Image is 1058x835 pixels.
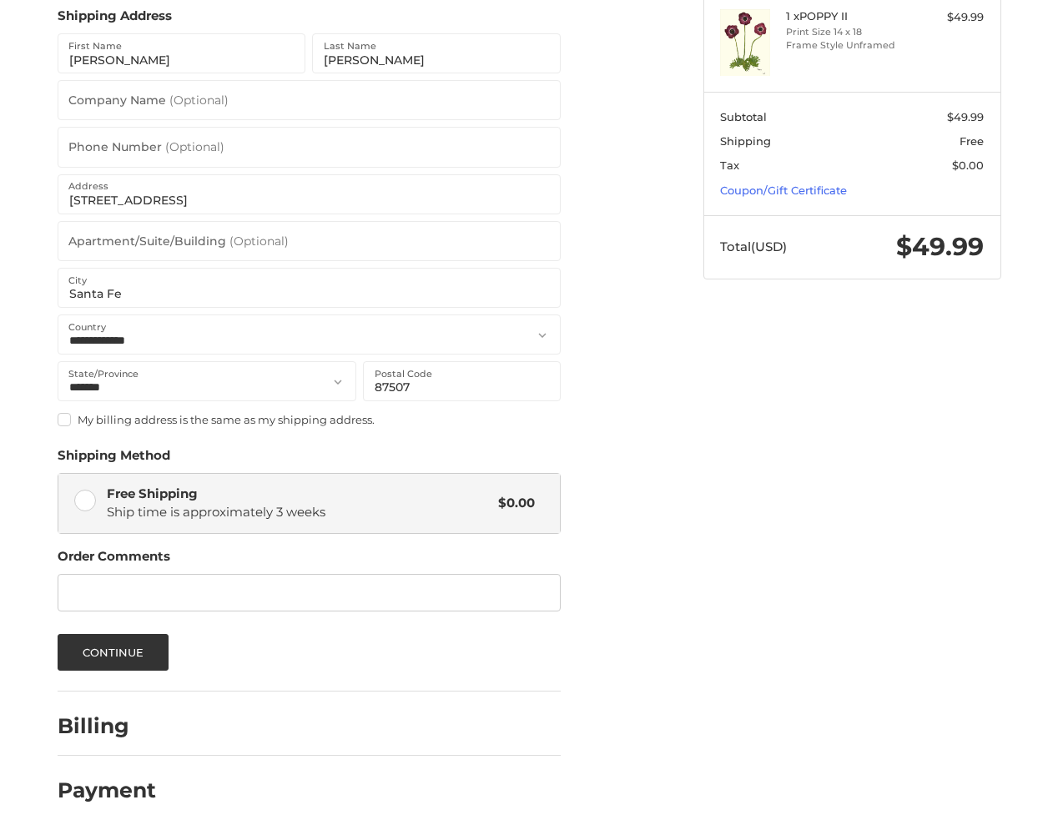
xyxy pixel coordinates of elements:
span: $0.00 [491,494,536,513]
span: Shipping [720,134,771,148]
label: Last Name [324,37,376,55]
label: City [68,271,87,289]
span: Free [960,134,984,148]
legend: Order Comments [58,547,170,574]
span: Total (USD) [720,239,787,254]
label: Company Name [68,80,229,121]
span: $49.99 [947,110,984,123]
legend: Shipping Method [58,446,170,473]
h2: Billing [58,713,155,739]
label: Postal Code [375,365,432,383]
button: Continue [58,634,169,671]
li: Print Size 14 x 18 [786,25,914,39]
label: First Name [68,37,122,55]
span: $49.99 [896,231,984,262]
small: (Optional) [229,234,289,249]
label: Country [68,318,106,336]
small: (Optional) [169,93,229,108]
li: Frame Style Unframed [786,38,914,53]
h4: 1 x POPPY II [786,9,914,23]
span: $0.00 [952,158,984,172]
span: Ship time is approximately 3 weeks [107,504,325,520]
span: Tax [720,158,739,172]
a: Coupon/Gift Certificate [720,184,847,197]
label: Phone Number [68,127,224,168]
small: (Optional) [165,139,224,154]
span: Subtotal [720,110,767,123]
legend: Shipping Address [58,7,172,33]
label: State/Province [68,365,139,383]
h2: Payment [58,777,156,803]
label: Address [68,177,108,195]
div: $49.99 [918,9,984,26]
label: Apartment/Suite/Building [68,221,289,262]
label: My billing address is the same as my shipping address. [58,413,561,426]
span: Free Shipping [107,485,491,522]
